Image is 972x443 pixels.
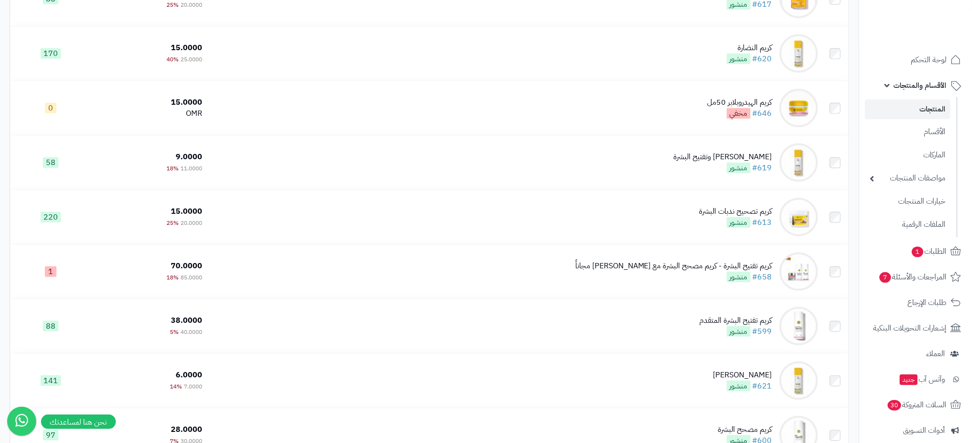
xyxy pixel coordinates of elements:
[878,270,946,284] span: المراجعات والأسئلة
[779,361,818,400] img: كريم مرطب
[727,272,750,282] span: منشور
[95,108,202,119] div: OMR
[43,157,58,168] span: 58
[865,240,966,263] a: الطلبات1
[171,260,202,272] span: 70.0000
[181,219,202,227] span: 20.0000
[167,55,179,64] span: 40%
[865,393,966,416] a: السلات المتروكة30
[887,398,946,412] span: السلات المتروكة
[713,370,772,381] div: [PERSON_NAME]
[865,122,950,142] a: الأقسام
[727,381,750,391] span: منشور
[171,315,202,326] span: 38.0000
[41,48,61,59] span: 170
[893,79,946,92] span: الأقسام والمنتجات
[727,217,750,228] span: منشور
[752,271,772,283] a: #658
[865,214,950,235] a: الملفات الرقمية
[752,217,772,228] a: #613
[43,430,58,441] span: 97
[176,369,202,381] span: 6.0000
[865,291,966,314] a: طلبات الإرجاع
[865,145,950,166] a: الماركات
[911,245,946,258] span: الطلبات
[727,108,750,119] span: مخفي
[41,375,61,386] span: 141
[752,162,772,174] a: #619
[41,212,61,222] span: 220
[170,328,179,336] span: 5%
[907,296,946,309] span: طلبات الإرجاع
[181,164,202,173] span: 11.0000
[167,164,179,173] span: 18%
[674,152,772,163] div: [PERSON_NAME] وتفتيح البشرة
[865,99,950,119] a: المنتجات
[167,219,179,227] span: 25%
[718,424,772,435] div: كريم مصحح البشرة
[700,315,772,326] div: كريم تفتيح البشرة المتقدم
[184,382,202,391] span: 7.0000
[727,42,772,54] div: كريم النضارة
[865,48,966,71] a: لوحة التحكم
[167,0,179,9] span: 25%
[752,108,772,119] a: #646
[171,42,202,54] span: 15.0000
[912,247,923,257] span: 1
[43,321,58,332] span: 88
[903,424,945,437] span: أدوات التسويق
[727,163,750,173] span: منشور
[45,103,56,113] span: 0
[899,373,945,386] span: وآتس آب
[865,191,950,212] a: خيارات المنتجات
[865,419,966,442] a: أدوات التسويق
[779,143,818,182] img: كريم ترطيب وتفتيح البشرة
[865,342,966,365] a: العملاء
[181,328,202,336] span: 40.0000
[167,273,179,282] span: 18%
[752,53,772,65] a: #620
[865,265,966,289] a: المراجعات والأسئلة7
[727,54,750,64] span: منشور
[865,317,966,340] a: إشعارات التحويلات البنكية
[779,307,818,346] img: كريم تفتيح البشرة المتقدم
[779,252,818,291] img: كريم تفتيح البشرة - كريم مصحح البشرة مع ريتنول مجاناً
[779,34,818,73] img: كريم النضارة
[699,206,772,217] div: كريم تصحيح ندبات البشرة
[911,53,946,67] span: لوحة التحكم
[752,326,772,337] a: #599
[575,261,772,272] div: كريم تفتيح البشرة - كريم مصحح البشرة مع [PERSON_NAME] مجاناً
[176,151,202,163] span: 9.0000
[181,0,202,9] span: 20.0000
[888,400,901,411] span: 30
[779,198,818,236] img: كريم تصحيح ندبات البشرة
[171,424,202,435] span: 28.0000
[865,368,966,391] a: وآتس آبجديد
[170,382,182,391] span: 14%
[708,97,772,108] div: كريم الهيدروبلابر 50مل
[865,168,950,189] a: مواصفات المنتجات
[95,97,202,108] div: 15.0000
[900,374,917,385] span: جديد
[45,266,56,277] span: 1
[181,55,202,64] span: 25.0000
[181,273,202,282] span: 85.0000
[779,89,818,127] img: كريم الهيدروبلابر 50مل
[752,380,772,392] a: #621
[926,347,945,360] span: العملاء
[171,206,202,217] span: 15.0000
[879,272,891,283] span: 7
[873,321,946,335] span: إشعارات التحويلات البنكية
[727,326,750,337] span: منشور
